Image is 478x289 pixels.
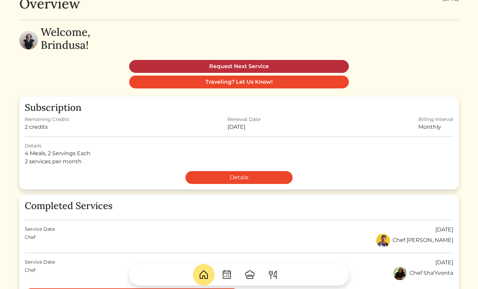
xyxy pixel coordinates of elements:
[198,269,209,280] img: House-9bf13187bcbb5817f509fe5e7408150f90897510c4275e13d0d5fca38e0b5951.svg
[25,234,36,247] div: Chef
[25,158,453,166] div: 2 services per month
[25,142,453,149] div: Details
[25,102,453,113] h3: Subscription
[129,76,349,88] a: Traveling? Let Us Know!
[227,123,260,131] div: [DATE]
[418,123,453,131] div: Monthly
[244,269,255,280] img: ChefHat-a374fb509e4f37eb0702ca99f5f64f3b6956810f32a249b33092029f8484b388.svg
[25,116,69,123] div: Remaining Credits
[19,31,38,49] img: c15db4d125c5077944d978e01c107d59
[376,234,453,247] div: Chef [PERSON_NAME]
[418,116,453,123] div: Billing Interval
[185,171,293,184] a: Details
[227,116,260,123] div: Renewal Date
[25,123,69,131] div: 2 credits
[267,269,278,280] img: ForkKnife-55491504ffdb50bab0c1e09e7649658475375261d09fd45db06cec23bce548bf.svg
[435,226,453,234] div: [DATE]
[25,226,55,234] div: Service Date
[41,26,90,52] h2: Welcome, Brindusa!
[25,149,453,158] div: 4 Meals, 2 Servings Each
[376,234,390,247] img: 825a8dd3fd5f1f1a6631ae666a092802
[221,269,232,280] img: CalendarDots-5bcf9d9080389f2a281d69619e1c85352834be518fbc73d9501aef674afc0d57.svg
[25,200,453,212] h3: Completed Services
[129,60,349,73] a: Request Next Service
